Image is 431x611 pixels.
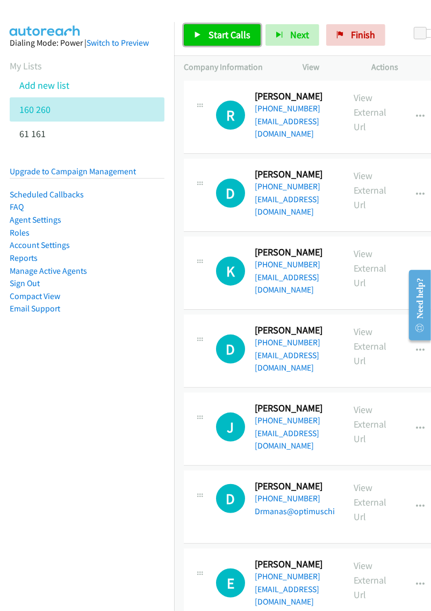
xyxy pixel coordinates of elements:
a: FAQ [10,202,24,212]
h2: [PERSON_NAME] [255,480,335,493]
h1: J [216,413,245,442]
h2: [PERSON_NAME] [255,324,335,337]
p: Actions [372,61,422,74]
div: The call is yet to be attempted [216,569,245,598]
a: [PHONE_NUMBER] [255,259,320,269]
h2: [PERSON_NAME] [255,168,335,181]
h1: E [216,569,245,598]
a: Roles [10,228,30,238]
a: 61 161 [19,127,46,140]
a: [EMAIL_ADDRESS][DOMAIN_NAME] [255,428,319,451]
h2: [PERSON_NAME] [255,402,335,415]
a: Upgrade to Campaign Management [10,166,136,176]
a: Compact View [10,291,60,301]
p: View [303,61,353,74]
button: Next [265,24,319,46]
a: [EMAIL_ADDRESS][DOMAIN_NAME] [255,272,319,295]
h1: D [216,179,245,208]
a: Start Calls [184,24,261,46]
p: View External Url [354,246,387,290]
a: Account Settings [10,240,70,250]
h2: [PERSON_NAME] [255,246,335,259]
p: Company Information [184,61,283,74]
h1: D [216,335,245,364]
div: The call is yet to be attempted [216,179,245,208]
a: [PHONE_NUMBER] [255,493,320,503]
h1: K [216,257,245,286]
a: Manage Active Agents [10,266,87,276]
a: [EMAIL_ADDRESS][DOMAIN_NAME] [255,194,319,217]
h1: R [216,101,245,130]
h1: D [216,484,245,513]
a: Drmanas@optimuschiropractic... [255,506,373,516]
p: View External Url [354,558,387,602]
span: Finish [351,29,375,41]
div: The call is yet to be attempted [216,335,245,364]
p: View External Url [354,168,387,212]
h2: [PERSON_NAME] [255,90,335,103]
span: Start Calls [209,29,250,41]
span: Next [290,29,309,41]
a: [PHONE_NUMBER] [255,415,320,425]
p: View External Url [354,90,387,134]
a: Sign Out [10,278,40,288]
div: Dialing Mode: Power | [10,37,164,49]
iframe: Resource Center [400,262,431,348]
a: Reports [10,253,38,263]
p: View External Url [354,324,387,368]
a: Agent Settings [10,215,61,225]
a: [PHONE_NUMBER] [255,103,320,113]
a: [EMAIL_ADDRESS][DOMAIN_NAME] [255,116,319,139]
a: [EMAIL_ADDRESS][DOMAIN_NAME] [255,350,319,373]
p: View External Url [354,402,387,446]
a: [PHONE_NUMBER] [255,181,320,191]
a: Scheduled Callbacks [10,189,84,200]
a: [EMAIL_ADDRESS][DOMAIN_NAME] [255,584,319,607]
p: View External Url [354,480,387,524]
div: The call is yet to be attempted [216,257,245,286]
div: The call is yet to be attempted [216,413,245,442]
a: 160 260 [19,103,51,116]
a: Finish [326,24,385,46]
a: [PHONE_NUMBER] [255,571,320,581]
a: My Lists [10,60,42,72]
h2: [PERSON_NAME] [255,558,335,571]
a: [PHONE_NUMBER] [255,337,320,347]
a: Switch to Preview [87,38,149,48]
a: Add new list [19,79,69,91]
a: Email Support [10,303,60,314]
